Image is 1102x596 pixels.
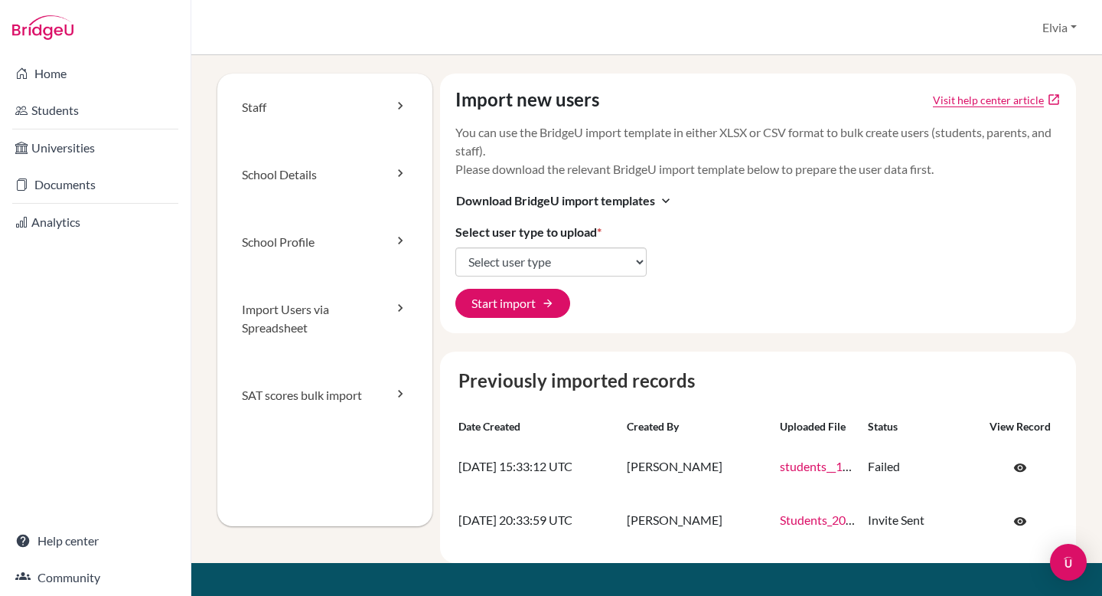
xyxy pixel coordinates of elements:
a: Click to open Tracking student registration article in a new tab [933,92,1044,108]
a: SAT scores bulk import [217,362,432,429]
a: Analytics [3,207,187,237]
span: visibility [1013,461,1027,475]
div: Open Intercom Messenger [1050,544,1087,581]
td: Invite Sent [862,494,976,548]
a: students__1_.xlsx [780,459,870,473]
a: Click to open the record on its current state [997,453,1043,482]
a: Click to open the record on its current state [997,506,1043,535]
button: Elvia [1035,13,1084,42]
a: School Profile [217,208,432,276]
button: Start import [455,289,570,318]
td: [DATE] 20:33:59 UTC [452,494,621,548]
span: visibility [1013,515,1027,529]
td: [PERSON_NAME] [621,440,774,494]
button: Download BridgeU import templatesexpand_more [455,191,674,211]
a: Help center [3,526,187,556]
td: [PERSON_NAME] [621,494,774,548]
span: Download BridgeU import templates [456,192,655,210]
a: Import Users via Spreadsheet [217,276,432,362]
a: Universities [3,133,187,163]
label: Select user type to upload [455,223,602,241]
th: Date created [452,413,621,440]
td: Failed [862,440,976,494]
p: You can use the BridgeU import template in either XLSX or CSV format to bulk create users (studen... [455,123,1061,178]
td: [DATE] 15:33:12 UTC [452,440,621,494]
a: Documents [3,169,187,200]
a: Staff [217,74,432,141]
a: School Details [217,141,432,208]
i: expand_more [658,193,673,208]
span: arrow_forward [542,297,554,309]
th: Uploaded file [774,413,862,440]
a: Students_2024-2025_.xlsx [780,512,919,527]
h4: Import new users [455,89,599,111]
th: Status [862,413,976,440]
th: View record [976,413,1064,440]
a: Home [3,58,187,89]
a: Students [3,95,187,126]
th: Created by [621,413,774,440]
caption: Previously imported records [452,367,1065,395]
img: Bridge-U [12,15,73,40]
a: open_in_new [1047,93,1061,106]
a: Community [3,562,187,593]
